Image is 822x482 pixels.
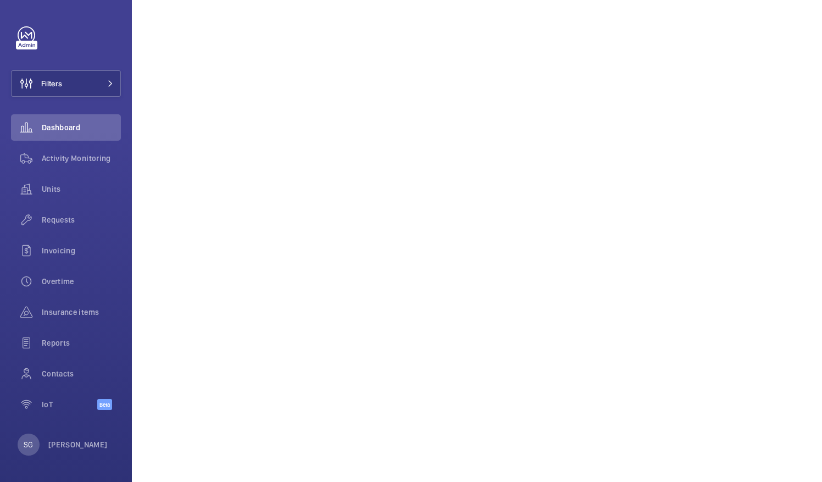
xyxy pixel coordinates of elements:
span: IoT [42,399,97,410]
p: [PERSON_NAME] [48,439,108,450]
span: Filters [41,78,62,89]
span: Overtime [42,276,121,287]
span: Activity Monitoring [42,153,121,164]
span: Units [42,184,121,195]
span: Requests [42,214,121,225]
span: Insurance items [42,307,121,318]
span: Beta [97,399,112,410]
button: Filters [11,70,121,97]
span: Reports [42,337,121,348]
span: Invoicing [42,245,121,256]
span: Contacts [42,368,121,379]
p: SG [24,439,33,450]
span: Dashboard [42,122,121,133]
